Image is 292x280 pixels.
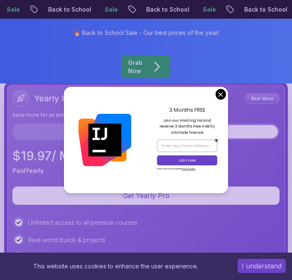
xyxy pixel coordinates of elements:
p: Save more for an entire year with unlimited access to everything. [12,112,280,118]
button: Monthly [14,125,145,138]
p: 🔥 Back to School Sale - Our best prices of the year! [74,29,219,37]
p: Unlimited access to all premium courses [28,219,137,227]
p: Grab Now [128,59,143,75]
p: Sale [97,5,124,14]
p: Sale [195,5,222,14]
p: Back to School [41,5,97,14]
div: This website uses cookies to enhance the user experience. [6,259,225,274]
a: Get Yearly Pro [12,192,280,200]
h2: Yearly Plan [34,93,79,104]
p: Paid Yearly [12,167,44,175]
button: Accept cookies [238,259,286,273]
p: $ 19.97 / Month [12,148,280,163]
p: Back to School [139,5,195,14]
button: Get Yearly Pro [12,187,280,205]
p: Best Value [246,95,278,103]
p: Real-world builds & projects [28,236,106,244]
